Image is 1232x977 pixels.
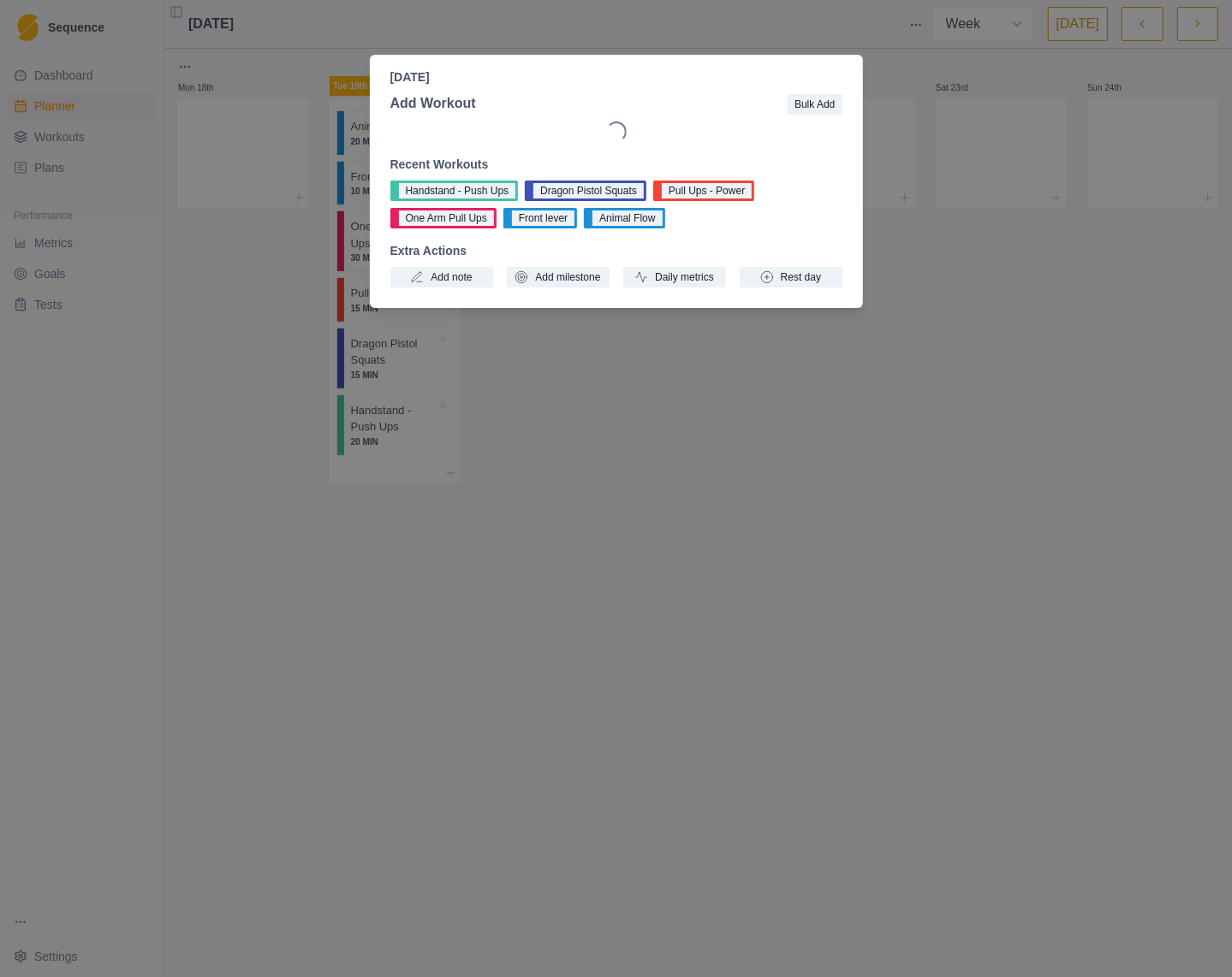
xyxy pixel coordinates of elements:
[390,181,519,201] button: Handstand - Push Ups
[623,267,726,287] button: Daily metrics
[390,208,497,228] button: One Arm Pull Ups
[390,242,842,260] p: Extra Actions
[653,181,754,201] button: Pull Ups - Power
[390,267,493,287] button: Add note
[788,94,842,115] button: Bulk Add
[525,181,646,201] button: Dragon Pistol Squats
[390,93,476,114] p: Add Workout
[390,156,842,174] p: Recent Workouts
[584,208,664,228] button: Animal Flow
[740,267,842,287] button: Rest day
[503,208,577,228] button: Front lever
[507,267,610,287] button: Add milestone
[390,68,842,86] p: [DATE]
